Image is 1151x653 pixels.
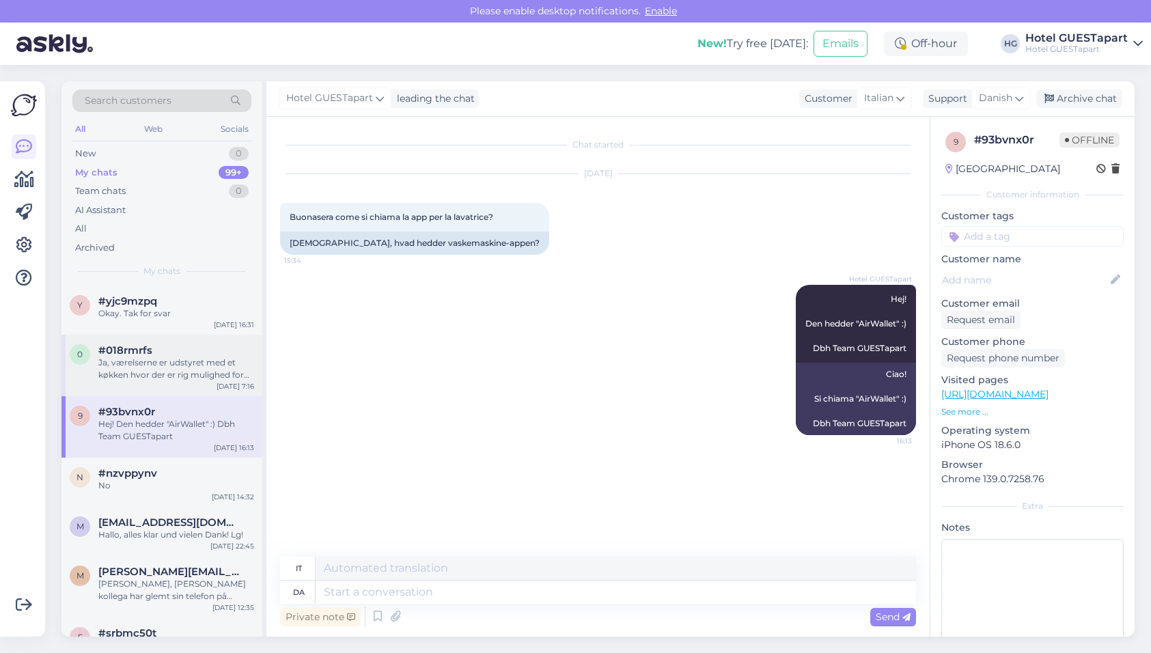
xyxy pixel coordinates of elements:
span: 15:34 [284,255,335,266]
p: Operating system [941,423,1124,438]
div: Okay. Tak for svar [98,307,254,320]
div: Hotel GUESTapart [1025,33,1128,44]
div: Request email [941,311,1021,329]
input: Add a tag [941,226,1124,247]
div: Ja, værelserne er udstyret med et køkken hvor der er rig mulighed for det [98,357,254,381]
div: [DATE] 7:16 [217,381,254,391]
span: #93bvnx0r [98,406,155,418]
div: Support [923,92,967,106]
div: Hotel GUESTapart [1025,44,1128,55]
div: [PERSON_NAME], [PERSON_NAME] kollega har glemt sin telefon på værelse 102. Vi kan ikke få fat i h... [98,578,254,602]
p: Chrome 139.0.7258.76 [941,472,1124,486]
div: No [98,480,254,492]
span: #srbmc50t [98,627,156,639]
div: Ciao! Si chiama "AirWallet" :) Dbh Team GUESTapart [796,363,916,435]
div: My chats [75,166,117,180]
div: Hallo, alles klar und vielen Dank! Lg! [98,529,254,541]
p: See more ... [941,406,1124,418]
div: [DATE] [280,167,916,180]
input: Add name [942,273,1108,288]
div: Private note [280,608,361,626]
b: New! [697,37,727,50]
p: Customer name [941,252,1124,266]
div: Archive chat [1036,89,1122,108]
p: iPhone OS 18.6.0 [941,438,1124,452]
span: Hotel GUESTapart [849,274,912,284]
p: Customer email [941,296,1124,311]
div: All [72,120,88,138]
div: HG [1001,34,1020,53]
p: Customer phone [941,335,1124,349]
img: Askly Logo [11,92,37,118]
span: Hej! Den hedder "AirWallet" :) Dbh Team GUESTapart [805,294,906,353]
div: 0 [229,184,249,198]
div: Customer [799,92,852,106]
span: Hotel GUESTapart [286,91,373,106]
span: s [78,632,83,642]
div: [DATE] 22:45 [210,541,254,551]
div: 0 [229,147,249,161]
p: Customer tags [941,209,1124,223]
span: #yjc9mzpq [98,295,157,307]
div: [DATE] 12:35 [212,602,254,613]
span: mln.hegel@gmail.com [98,516,240,529]
p: Browser [941,458,1124,472]
div: Request phone number [941,349,1065,367]
p: Notes [941,520,1124,535]
div: Off-hour [884,31,968,56]
span: Search customers [85,94,171,108]
span: Enable [641,5,681,17]
div: [DATE] 14:32 [212,492,254,502]
div: Try free [DATE]: [697,36,808,52]
div: # 93bvnx0r [974,132,1059,148]
div: Team chats [75,184,126,198]
div: Socials [218,120,251,138]
span: Italian [864,91,893,106]
span: marcus.astrom@publixgroup.io [98,566,240,578]
div: it [296,557,302,580]
span: Offline [1059,133,1120,148]
span: #nzvppynv [98,467,157,480]
div: [DEMOGRAPHIC_DATA], hvad hedder vaskemaskine-appen? [280,232,549,255]
div: AI Assistant [75,204,126,217]
span: m [77,521,84,531]
div: 99+ [219,166,249,180]
div: [GEOGRAPHIC_DATA] [945,162,1060,176]
span: m [77,570,84,581]
div: Customer information [941,189,1124,201]
div: [DATE] 16:13 [214,443,254,453]
div: da [293,581,305,604]
span: #018rmrfs [98,344,152,357]
span: Buonasera come si chiama la app per la lavatrice? [290,212,493,222]
button: Emails [814,31,868,57]
div: Archived [75,241,115,255]
span: My chats [143,265,180,277]
div: Extra [941,500,1124,512]
div: Web [141,120,165,138]
span: 9 [78,411,83,421]
div: All [75,222,87,236]
a: [URL][DOMAIN_NAME] [941,388,1049,400]
span: y [77,300,83,310]
span: 16:13 [861,436,912,446]
div: leading the chat [391,92,475,106]
span: 0 [77,349,83,359]
div: New [75,147,96,161]
div: [DATE] 16:31 [214,320,254,330]
div: Hej! Den hedder "AirWallet" :) Dbh Team GUESTapart [98,418,254,443]
span: Send [876,611,911,623]
p: Visited pages [941,373,1124,387]
span: n [77,472,83,482]
a: Hotel GUESTapartHotel GUESTapart [1025,33,1143,55]
span: Danish [979,91,1012,106]
span: 9 [954,137,958,147]
div: Chat started [280,139,916,151]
